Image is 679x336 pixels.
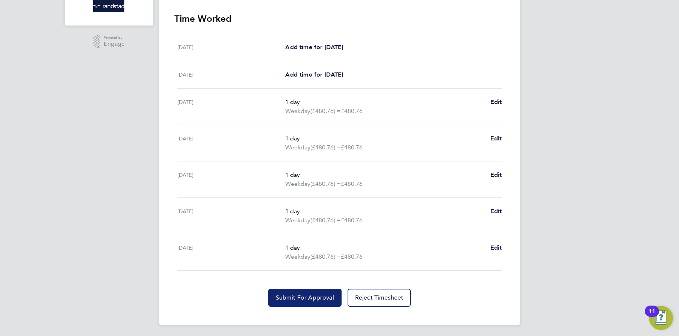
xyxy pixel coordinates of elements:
div: [DATE] [177,207,286,225]
div: 11 [649,311,655,321]
p: 1 day [285,207,484,216]
button: Submit For Approval [268,289,342,307]
div: [DATE] [177,134,286,152]
span: Edit [490,171,502,178]
a: Edit [490,170,502,179]
div: [DATE] [177,98,286,116]
span: Weekday [285,143,310,152]
span: Edit [490,98,502,105]
span: Add time for [DATE] [285,71,343,78]
span: (£480.76) = [310,180,341,187]
button: Open Resource Center, 11 new notifications [649,306,673,330]
span: Weekday [285,252,310,261]
p: 1 day [285,98,484,107]
div: [DATE] [177,70,286,79]
span: (£480.76) = [310,144,341,151]
span: Reject Timesheet [355,294,404,301]
span: Edit [490,135,502,142]
div: [DATE] [177,170,286,188]
a: Edit [490,134,502,143]
a: Edit [490,243,502,252]
a: Edit [490,98,502,107]
span: Weekday [285,216,310,225]
div: [DATE] [177,43,286,52]
span: Add time for [DATE] [285,44,343,51]
span: (£480.76) = [310,253,341,260]
p: 1 day [285,170,484,179]
span: £480.76 [341,253,363,260]
span: (£480.76) = [310,107,341,115]
a: Powered byEngage [93,35,125,49]
span: £480.76 [341,180,363,187]
a: Add time for [DATE] [285,70,343,79]
a: Edit [490,207,502,216]
p: 1 day [285,243,484,252]
span: Engage [104,41,125,47]
span: £480.76 [341,217,363,224]
span: £480.76 [341,144,363,151]
span: Weekday [285,107,310,116]
a: Add time for [DATE] [285,43,343,52]
p: 1 day [285,134,484,143]
h3: Time Worked [174,13,505,25]
span: Powered by [104,35,125,41]
span: Edit [490,244,502,251]
span: Edit [490,208,502,215]
span: Submit For Approval [276,294,334,301]
button: Reject Timesheet [348,289,411,307]
span: Weekday [285,179,310,188]
div: [DATE] [177,243,286,261]
span: (£480.76) = [310,217,341,224]
span: £480.76 [341,107,363,115]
